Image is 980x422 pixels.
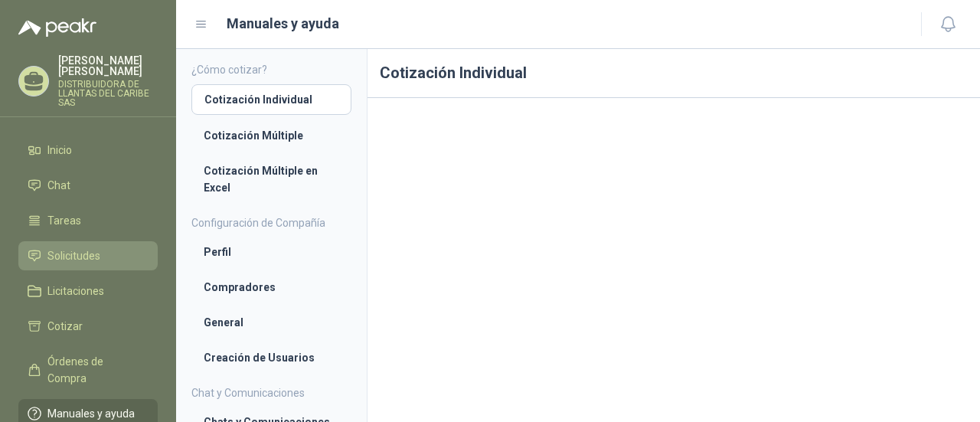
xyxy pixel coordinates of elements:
[204,127,339,144] li: Cotización Múltiple
[18,18,96,37] img: Logo peakr
[191,237,351,267] a: Perfil
[227,13,339,34] h1: Manuales y ayuda
[47,353,143,387] span: Órdenes de Compra
[58,80,158,107] p: DISTRIBUIDORA DE LLANTAS DEL CARIBE SAS
[191,214,351,231] h4: Configuración de Compañía
[191,61,351,78] h4: ¿Cómo cotizar?
[191,121,351,150] a: Cotización Múltiple
[191,343,351,372] a: Creación de Usuarios
[367,49,980,98] h1: Cotización Individual
[18,136,158,165] a: Inicio
[18,206,158,235] a: Tareas
[204,244,339,260] li: Perfil
[47,405,135,422] span: Manuales y ayuda
[47,247,100,264] span: Solicitudes
[191,308,351,337] a: General
[18,312,158,341] a: Cotizar
[191,84,351,115] a: Cotización Individual
[191,273,351,302] a: Compradores
[18,347,158,393] a: Órdenes de Compra
[18,241,158,270] a: Solicitudes
[191,156,351,202] a: Cotización Múltiple en Excel
[47,283,104,299] span: Licitaciones
[47,142,72,159] span: Inicio
[204,349,339,366] li: Creación de Usuarios
[204,162,339,196] li: Cotización Múltiple en Excel
[47,177,70,194] span: Chat
[204,314,339,331] li: General
[191,384,351,401] h4: Chat y Comunicaciones
[18,276,158,306] a: Licitaciones
[204,279,339,296] li: Compradores
[58,55,158,77] p: [PERSON_NAME] [PERSON_NAME]
[204,91,338,108] li: Cotización Individual
[18,171,158,200] a: Chat
[47,212,81,229] span: Tareas
[47,318,83,335] span: Cotizar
